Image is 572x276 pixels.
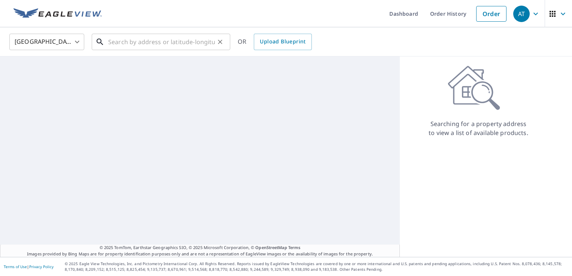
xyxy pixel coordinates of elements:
[255,245,287,250] a: OpenStreetMap
[4,264,27,269] a: Terms of Use
[476,6,506,22] a: Order
[100,245,301,251] span: © 2025 TomTom, Earthstar Geographics SIO, © 2025 Microsoft Corporation, ©
[215,37,225,47] button: Clear
[29,264,54,269] a: Privacy Policy
[108,31,215,52] input: Search by address or latitude-longitude
[13,8,102,19] img: EV Logo
[428,119,529,137] p: Searching for a property address to view a list of available products.
[260,37,305,46] span: Upload Blueprint
[238,34,312,50] div: OR
[288,245,301,250] a: Terms
[254,34,311,50] a: Upload Blueprint
[9,31,84,52] div: [GEOGRAPHIC_DATA]
[513,6,530,22] div: AT
[4,264,54,269] p: |
[65,261,568,272] p: © 2025 Eagle View Technologies, Inc. and Pictometry International Corp. All Rights Reserved. Repo...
